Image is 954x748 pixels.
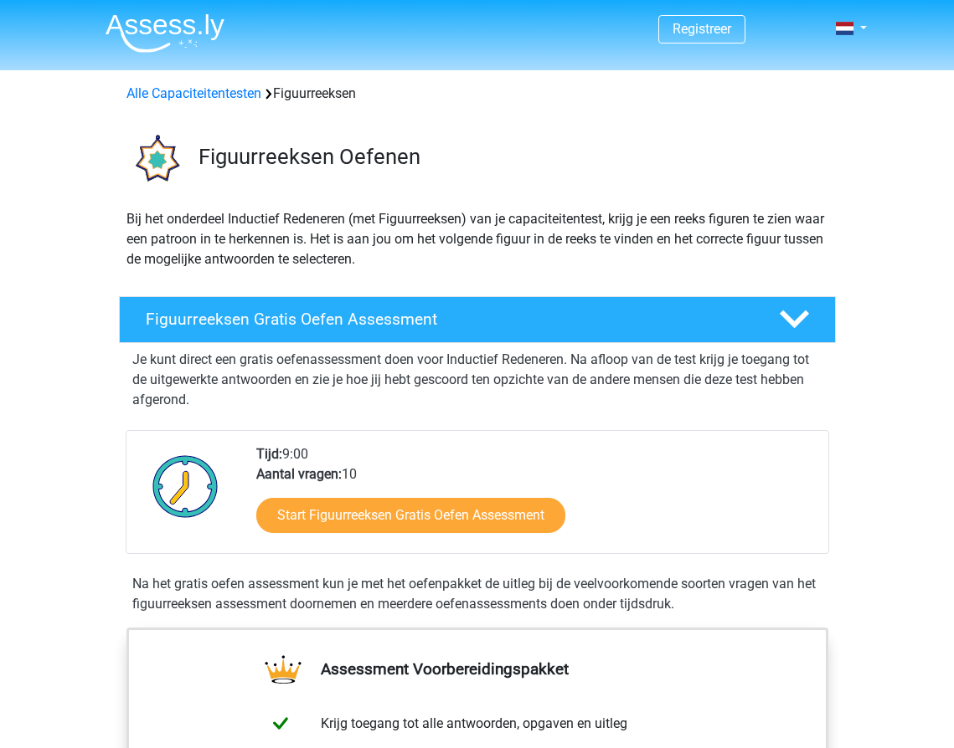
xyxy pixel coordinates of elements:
[143,444,228,528] img: Klok
[126,85,261,101] a: Alle Capaciteitentesten
[112,296,843,343] a: Figuurreeksen Gratis Oefen Assessment
[199,144,823,170] h3: Figuurreeksen Oefenen
[120,124,191,195] img: figuurreeksen
[244,444,828,553] div: 9:00 10
[256,466,342,482] b: Aantal vragen:
[146,310,752,329] h4: Figuurreeksen Gratis Oefen Assessment
[120,84,835,104] div: Figuurreeksen
[126,209,828,269] p: Bij het onderdeel Inductief Redeneren (met Figuurreeksen) van je capaciteitentest, krijg je een r...
[126,574,829,614] div: Na het gratis oefen assessment kun je met het oefenpakket de uitleg bij de veelvoorkomende soorte...
[256,446,282,462] b: Tijd:
[132,350,823,410] p: Je kunt direct een gratis oefenassessment doen voor Inductief Redeneren. Na afloop van de test kr...
[673,21,731,37] a: Registreer
[106,13,224,53] img: Assessly
[256,498,565,533] a: Start Figuurreeksen Gratis Oefen Assessment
